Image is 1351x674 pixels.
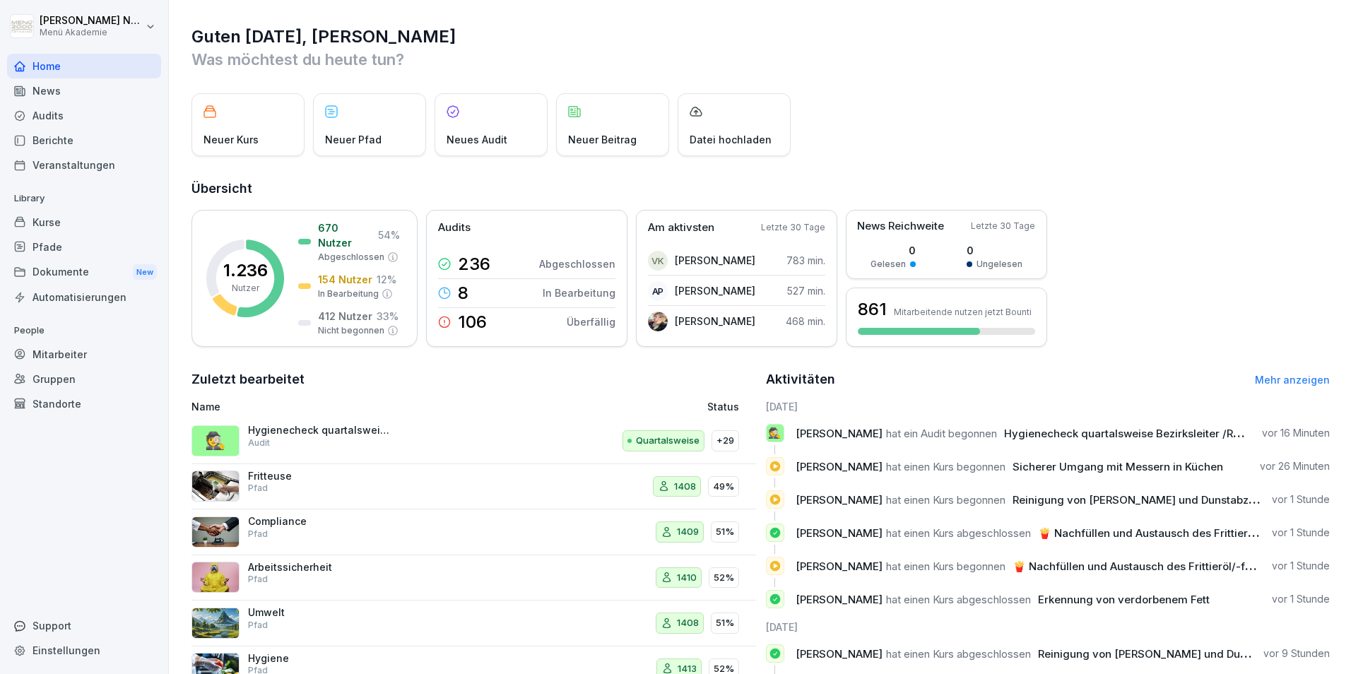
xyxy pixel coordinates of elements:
p: Datei hochladen [690,132,772,147]
a: UmweltPfad140851% [191,601,756,646]
p: 106 [458,314,487,331]
p: vor 1 Stunde [1272,559,1330,573]
span: Reinigung von [PERSON_NAME] und Dunstabzugshauben [1038,647,1331,661]
a: Kurse [7,210,161,235]
p: 51% [716,616,734,630]
p: 670 Nutzer [318,220,374,250]
img: q4sqv7mlyvifhw23vdoza0ik.png [191,562,240,593]
p: Pfad [248,482,268,495]
p: Neuer Kurs [203,132,259,147]
p: vor 16 Minuten [1262,426,1330,440]
p: 236 [458,256,490,273]
p: vor 9 Stunden [1263,646,1330,661]
p: Neuer Pfad [325,132,382,147]
p: Compliance [248,515,389,528]
div: AP [648,281,668,301]
img: pbizark1n1rfoj522dehoix3.png [191,471,240,502]
span: hat einen Kurs abgeschlossen [886,647,1031,661]
p: Ungelesen [977,258,1022,271]
div: New [133,264,157,280]
h2: Übersicht [191,179,1330,199]
span: [PERSON_NAME] [796,460,883,473]
p: Status [707,399,739,414]
p: 12 % [377,272,396,287]
a: Einstellungen [7,638,161,663]
p: In Bearbeitung [543,285,615,300]
p: Nicht begonnen [318,324,384,337]
p: 154 Nutzer [318,272,372,287]
p: 783 min. [786,253,825,268]
a: Pfade [7,235,161,259]
div: Support [7,613,161,638]
p: +29 [716,434,734,448]
span: hat ein Audit begonnen [886,427,997,440]
p: Mitarbeitende nutzen jetzt Bounti [894,307,1032,317]
p: Nutzer [232,282,259,295]
p: 1.236 [223,262,268,279]
p: vor 1 Stunde [1272,592,1330,606]
a: Standorte [7,391,161,416]
p: People [7,319,161,342]
a: Berichte [7,128,161,153]
a: FritteusePfad140849% [191,464,756,510]
span: Sicherer Umgang mit Messern in Küchen [1013,460,1223,473]
span: hat einen Kurs abgeschlossen [886,593,1031,606]
h3: 861 [858,297,887,321]
p: 8 [458,285,468,302]
p: Abgeschlossen [318,251,384,264]
p: Neues Audit [447,132,507,147]
span: [PERSON_NAME] [796,427,883,440]
span: 🍟 Nachfüllen und Austausch des Frittieröl/-fettes [1013,560,1270,573]
p: Überfällig [567,314,615,329]
span: hat einen Kurs begonnen [886,460,1005,473]
p: [PERSON_NAME] Nee [40,15,143,27]
p: 🕵️ [768,423,781,443]
p: Library [7,187,161,210]
span: 🍟 Nachfüllen und Austausch des Frittieröl/-fettes [1038,526,1296,540]
a: Automatisierungen [7,285,161,309]
p: Audits [438,220,471,236]
p: 468 min. [786,314,825,329]
a: 🕵️Hygienecheck quartalsweise Bezirksleiter /RegionalleiterAuditQuartalsweise+29 [191,418,756,464]
p: 33 % [377,309,399,324]
p: vor 1 Stunde [1272,492,1330,507]
span: Reinigung von [PERSON_NAME] und Dunstabzugshauben [1013,493,1306,507]
h2: Aktivitäten [766,369,835,389]
span: [PERSON_NAME] [796,526,883,540]
a: Veranstaltungen [7,153,161,177]
p: 527 min. [787,283,825,298]
p: Neuer Beitrag [568,132,637,147]
p: Menü Akademie [40,28,143,37]
p: 0 [871,243,916,258]
p: Abgeschlossen [539,256,615,271]
p: News Reichweite [857,218,944,235]
p: 49% [713,480,734,494]
p: vor 1 Stunde [1272,526,1330,540]
p: Gelesen [871,258,906,271]
p: [PERSON_NAME] [675,283,755,298]
p: 0 [967,243,1022,258]
span: [PERSON_NAME] [796,560,883,573]
p: Pfad [248,619,268,632]
p: Am aktivsten [648,220,714,236]
span: Erkennung von verdorbenem Fett [1038,593,1210,606]
p: Quartalsweise [636,434,700,448]
p: vor 26 Minuten [1260,459,1330,473]
p: Was möchtest du heute tun? [191,48,1330,71]
p: Letzte 30 Tage [761,221,825,234]
img: syd7a01ig5yavmmoz8r8hfus.png [648,312,668,331]
p: [PERSON_NAME] [675,314,755,329]
span: Hygienecheck quartalsweise Bezirksleiter /Regionalleiter [1004,427,1297,440]
p: Pfad [248,528,268,540]
p: 1408 [674,480,696,494]
span: hat einen Kurs begonnen [886,560,1005,573]
span: [PERSON_NAME] [796,647,883,661]
a: Home [7,54,161,78]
